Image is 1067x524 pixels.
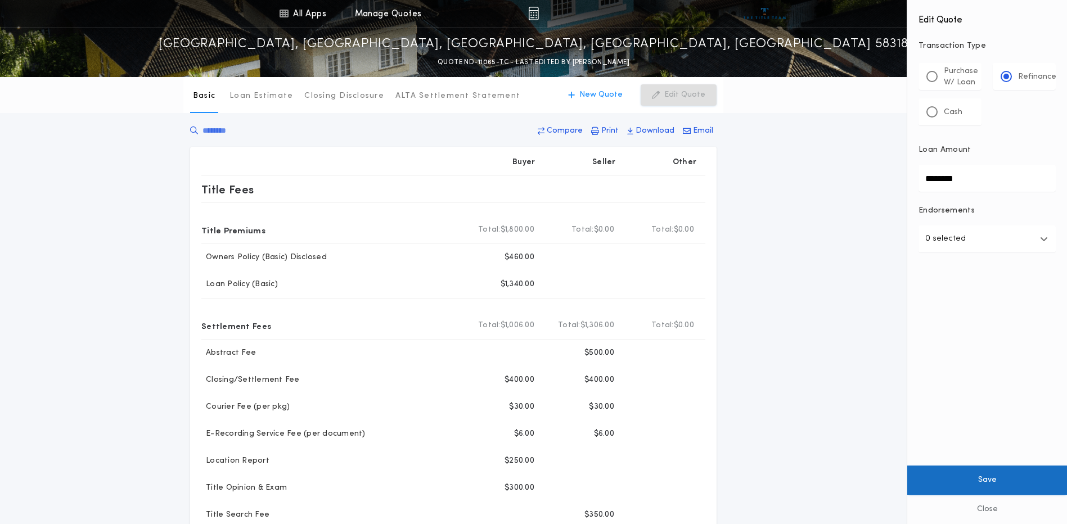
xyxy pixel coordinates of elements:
[505,482,534,494] p: $300.00
[588,121,622,141] button: Print
[925,232,966,246] p: 0 selected
[693,125,713,137] p: Email
[907,495,1067,524] button: Close
[395,91,520,102] p: ALTA Settlement Statement
[594,428,614,440] p: $6.00
[651,320,674,331] b: Total:
[580,320,614,331] span: $1,306.00
[557,84,634,106] button: New Quote
[438,57,629,68] p: QUOTE ND-11065-TC - LAST EDITED BY [PERSON_NAME]
[919,7,1056,27] h4: Edit Quote
[193,91,215,102] p: Basic
[501,320,534,331] span: $1,006.00
[594,224,614,236] span: $0.00
[919,225,1056,252] button: 0 selected
[601,125,619,137] p: Print
[201,317,271,335] p: Settlement Fees
[907,466,1067,495] button: Save
[919,144,971,156] p: Loan Amount
[558,320,580,331] b: Total:
[919,40,1056,52] p: Transaction Type
[944,107,962,118] p: Cash
[201,252,327,263] p: Owners Policy (Basic) Disclosed
[201,347,256,359] p: Abstract Fee
[478,320,501,331] b: Total:
[579,89,623,101] p: New Quote
[744,8,786,19] img: vs-icon
[919,205,1056,216] p: Endorsements
[201,374,300,386] p: Closing/Settlement Fee
[674,224,694,236] span: $0.00
[592,157,616,168] p: Seller
[514,428,534,440] p: $6.00
[505,374,534,386] p: $400.00
[584,509,614,521] p: $350.00
[201,509,269,521] p: Title Search Fee
[528,7,539,20] img: img
[584,347,614,359] p: $500.00
[509,401,534,413] p: $30.00
[229,91,293,102] p: Loan Estimate
[571,224,594,236] b: Total:
[201,221,265,239] p: Title Premiums
[664,89,705,101] p: Edit Quote
[589,401,614,413] p: $30.00
[304,91,384,102] p: Closing Disclosure
[478,224,501,236] b: Total:
[584,374,614,386] p: $400.00
[159,35,908,53] p: [GEOGRAPHIC_DATA], [GEOGRAPHIC_DATA], [GEOGRAPHIC_DATA], [GEOGRAPHIC_DATA], [GEOGRAPHIC_DATA] 58318
[641,84,717,106] button: Edit Quote
[501,279,534,290] p: $1,340.00
[201,180,254,198] p: Title Fees
[944,66,978,88] p: Purchase W/ Loan
[505,455,534,467] p: $250.00
[505,252,534,263] p: $460.00
[201,455,269,467] p: Location Report
[201,428,366,440] p: E-Recording Service Fee (per document)
[624,121,678,141] button: Download
[651,224,674,236] b: Total:
[201,482,287,494] p: Title Opinion & Exam
[501,224,534,236] span: $1,800.00
[512,157,535,168] p: Buyer
[547,125,583,137] p: Compare
[919,165,1056,192] input: Loan Amount
[1018,71,1056,83] p: Refinance
[201,401,290,413] p: Courier Fee (per pkg)
[679,121,717,141] button: Email
[673,157,696,168] p: Other
[201,279,278,290] p: Loan Policy (Basic)
[674,320,694,331] span: $0.00
[636,125,674,137] p: Download
[534,121,586,141] button: Compare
